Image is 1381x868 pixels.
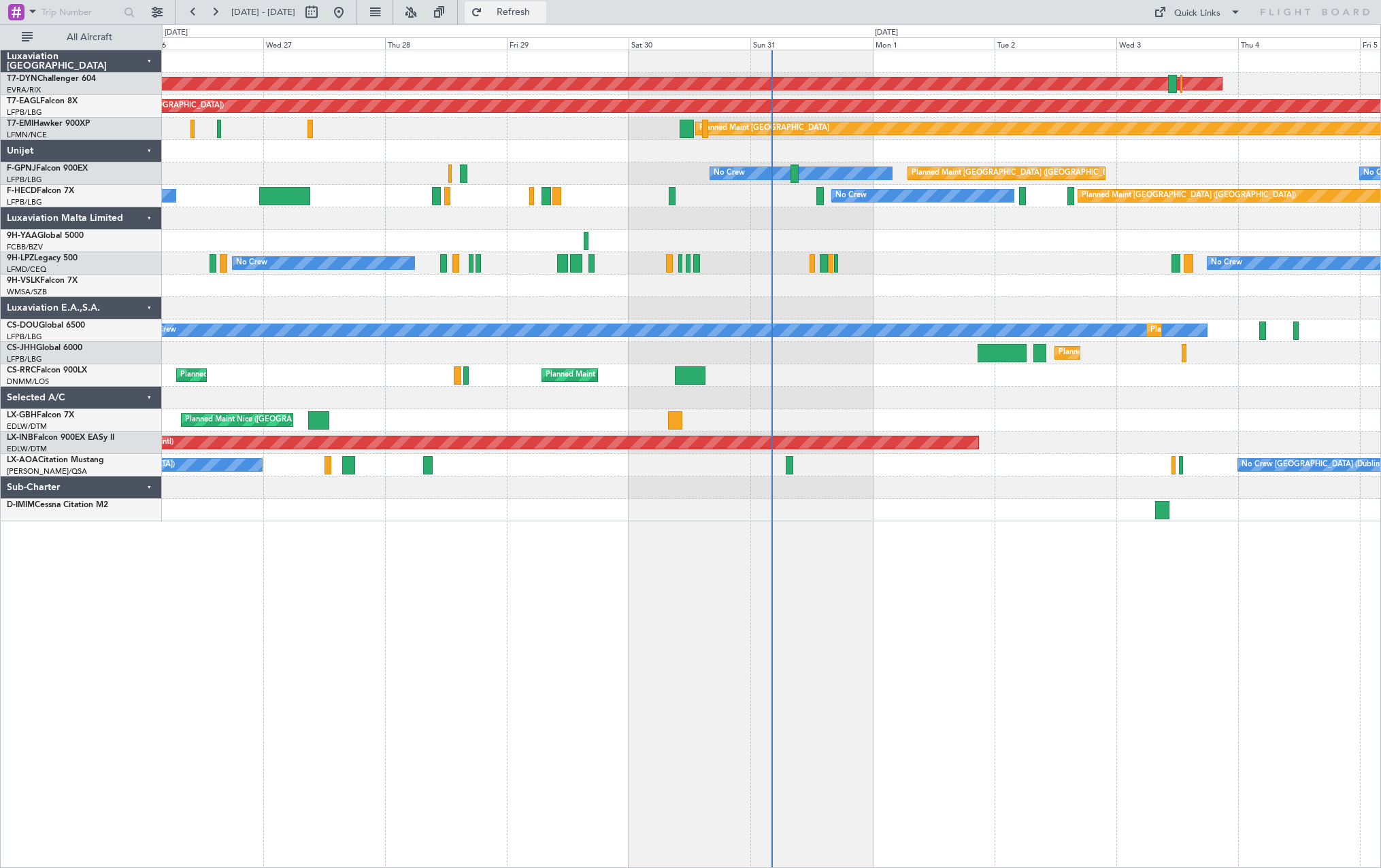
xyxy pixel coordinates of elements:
span: F-HECD [7,187,37,195]
span: D-IMIM [7,501,35,509]
span: CS-RRC [7,366,36,375]
button: Refresh [465,1,546,23]
span: LX-AOA [7,456,38,464]
div: [DATE] [875,27,898,39]
div: Mon 1 [873,37,995,50]
div: Planned Maint [GEOGRAPHIC_DATA] ([GEOGRAPHIC_DATA]) [180,365,395,385]
span: All Aircraft [35,33,144,42]
a: 9H-YAAGlobal 5000 [7,232,84,240]
div: Tue 26 [142,37,263,50]
div: Planned Maint [GEOGRAPHIC_DATA] ([GEOGRAPHIC_DATA]) [912,163,1126,184]
a: F-HECDFalcon 7X [7,187,74,195]
a: LFPB/LBG [7,332,42,342]
a: LX-INBFalcon 900EX EASy II [7,434,114,442]
div: No Crew [835,186,867,206]
a: EDLW/DTM [7,421,47,432]
span: [DATE] - [DATE] [231,6,295,18]
span: CS-DOU [7,322,39,330]
button: Quick Links [1147,1,1248,23]
a: CS-JHHGlobal 6000 [7,344,82,352]
div: No Crew [714,163,745,184]
a: LFMN/NCE [7,130,47,140]
span: 9H-VSLK [7,277,40,285]
div: Sun 31 [750,37,872,50]
span: Refresh [485,7,542,17]
a: CS-RRCFalcon 900LX [7,366,87,375]
a: T7-EAGLFalcon 8X [7,97,78,105]
a: LX-AOACitation Mustang [7,456,104,464]
div: Planned Maint [GEOGRAPHIC_DATA] ([GEOGRAPHIC_DATA]) [1082,186,1296,206]
a: [PERSON_NAME]/QSA [7,466,87,476]
div: Wed 27 [263,37,385,50]
span: F-GPNJ [7,164,36,173]
a: F-GPNJFalcon 900EX [7,164,88,173]
div: Thu 4 [1238,37,1360,50]
a: 9H-LPZLegacy 500 [7,254,78,262]
a: EVRA/RIX [7,85,41,95]
a: EDLW/DTM [7,444,47,454]
div: Wed 3 [1116,37,1238,50]
div: Planned Maint [GEOGRAPHIC_DATA] [699,118,829,139]
div: Planned Maint [GEOGRAPHIC_DATA] ([GEOGRAPHIC_DATA]) [1059,343,1273,363]
div: Planned Maint Nice ([GEOGRAPHIC_DATA]) [185,410,337,430]
div: [DATE] [165,27,188,39]
a: CS-DOUGlobal 6500 [7,322,85,330]
a: LFPB/LBG [7,107,42,118]
a: T7-DYNChallenger 604 [7,75,96,83]
div: Sat 30 [629,37,750,50]
a: LFMD/CEQ [7,264,46,275]
div: Planned Maint [GEOGRAPHIC_DATA] ([GEOGRAPHIC_DATA]) [1150,320,1365,341]
a: WMSA/SZB [7,287,47,297]
div: Thu 28 [385,37,507,50]
input: Trip Number [41,2,120,22]
span: CS-JHH [7,344,36,352]
div: No Crew [236,253,267,273]
a: LFPB/LBG [7,175,42,185]
a: FCBB/BZV [7,242,43,252]
div: Quick Links [1174,7,1220,20]
span: LX-INB [7,434,33,442]
a: LX-GBHFalcon 7X [7,411,74,419]
div: No Crew [1211,253,1242,273]
div: Fri 29 [507,37,629,50]
a: DNMM/LOS [7,377,49,387]
div: Tue 2 [995,37,1116,50]
a: T7-EMIHawker 900XP [7,120,90,128]
span: 9H-YAA [7,232,37,240]
span: T7-EMI [7,120,33,128]
button: All Aircraft [15,27,148,48]
a: LFPB/LBG [7,354,42,364]
span: LX-GBH [7,411,37,419]
a: LFPB/LBG [7,197,42,207]
a: 9H-VSLKFalcon 7X [7,277,78,285]
div: Planned Maint [GEOGRAPHIC_DATA] ([GEOGRAPHIC_DATA]) [546,365,760,385]
a: D-IMIMCessna Citation M2 [7,501,108,509]
span: 9H-LPZ [7,254,34,262]
span: T7-DYN [7,75,37,83]
span: T7-EAGL [7,97,40,105]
